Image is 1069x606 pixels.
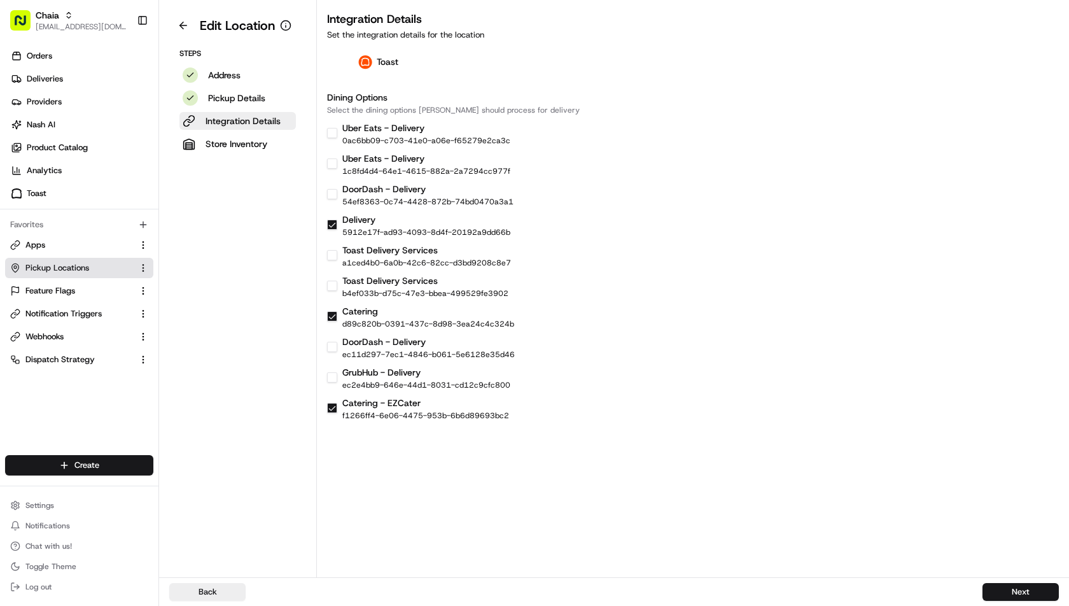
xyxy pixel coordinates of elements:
[27,165,62,176] span: Analytics
[10,239,133,251] a: Apps
[27,50,52,62] span: Orders
[13,12,38,38] img: Nash
[42,197,68,207] span: [DATE]
[342,349,515,360] div: ec11d297-7ec1-4846-b061-5e6128e35d46
[10,331,133,342] a: Webhooks
[25,239,45,251] span: Apps
[342,380,510,390] div: ec2e4bb9-646e-44d1-8031-cd12c9cfc800
[8,279,102,302] a: 📗Knowledge Base
[208,92,265,104] p: Pickup Details
[327,10,1059,28] h3: Integration Details
[206,115,281,127] p: Integration Details
[27,119,55,130] span: Nash AI
[206,137,267,150] p: Store Inventory
[342,244,438,256] label: Toast Delivery Services
[25,285,75,297] span: Feature Flags
[57,121,209,134] div: Start new chat
[342,288,508,299] div: b4ef033b-d75c-47e3-bbea-499529fe3902
[25,541,72,551] span: Chat with us!
[108,285,118,295] div: 💻
[200,17,275,34] h1: Edit Location
[5,215,153,235] div: Favorites
[5,327,153,347] button: Webhooks
[342,214,375,225] label: Delivery
[33,81,210,95] input: Clear
[327,311,337,321] button: Catering
[179,135,296,153] button: Store Inventory
[5,517,153,535] button: Notifications
[13,121,36,144] img: 1736555255976-a54dd68f-1ca7-489b-9aae-adbdc363a1c4
[13,50,232,71] p: Welcome 👋
[36,22,127,32] button: [EMAIL_ADDRESS][DOMAIN_NAME]
[27,188,46,199] span: Toast
[39,231,103,241] span: [PERSON_NAME]
[5,115,158,135] a: Nash AI
[5,69,158,89] a: Deliveries
[106,231,110,241] span: •
[25,232,36,242] img: 1736555255976-a54dd68f-1ca7-489b-9aae-adbdc363a1c4
[5,258,153,278] button: Pickup Locations
[982,583,1059,601] button: Next
[11,188,22,198] img: Toast logo
[25,331,64,342] span: Webhooks
[342,258,511,268] div: a1ced4b0-6a0b-42c6-82cc-d3bd9208c8e7
[5,235,153,255] button: Apps
[36,9,59,22] button: Chaia
[342,397,421,409] label: Catering - EZCater
[102,279,209,302] a: 💻API Documentation
[327,281,337,291] button: Toast Delivery Services
[10,354,133,365] a: Dispatch Strategy
[327,403,337,413] button: Catering - EZCater
[342,197,514,207] div: 54ef8363-0c74-4428-872b-74bd0470a3a1
[13,219,33,239] img: Lucas Ferreira
[342,153,424,164] label: Uber Eats - Delivery
[342,227,510,237] div: 5912e17f-ad93-4093-8d4f-20192a9dd66b
[25,500,54,511] span: Settings
[25,582,52,592] span: Log out
[179,48,296,59] p: Steps
[327,159,337,169] button: Uber Eats - Delivery
[10,262,133,274] a: Pickup Locations
[327,48,429,76] div: Toast
[27,142,88,153] span: Product Catalog
[179,112,296,130] button: Integration Details
[5,455,153,476] button: Create
[342,336,426,348] label: DoorDash - Delivery
[5,137,158,158] a: Product Catalog
[327,342,337,352] button: DoorDash - Delivery
[327,372,337,383] button: GrubHub - Delivery
[342,183,426,195] label: DoorDash - Delivery
[57,134,175,144] div: We're available if you need us!
[113,231,139,241] span: [DATE]
[90,314,154,325] a: Powered byPylon
[25,354,95,365] span: Dispatch Strategy
[5,46,158,66] a: Orders
[5,160,158,181] a: Analytics
[342,411,509,421] div: f1266ff4-6e06-4475-953b-6b6d89693bc2
[5,578,153,596] button: Log out
[10,285,133,297] a: Feature Flags
[342,306,378,317] label: Catering
[342,166,510,176] div: 1c8fd4d4-64e1-4615-882a-2a7294cc977f
[5,349,153,370] button: Dispatch Strategy
[25,521,70,531] span: Notifications
[179,89,296,107] button: Pickup Details
[5,183,158,204] a: Toast
[25,197,36,208] img: 1736555255976-a54dd68f-1ca7-489b-9aae-adbdc363a1c4
[10,308,133,320] a: Notification Triggers
[25,308,102,320] span: Notification Triggers
[27,121,50,144] img: 4281594248423_2fcf9dad9f2a874258b8_72.png
[208,69,241,81] p: Address
[327,220,337,230] button: Delivery
[127,315,154,325] span: Pylon
[27,96,62,108] span: Providers
[5,497,153,514] button: Settings
[27,73,63,85] span: Deliveries
[25,561,76,572] span: Toggle Theme
[5,304,153,324] button: Notification Triggers
[179,66,296,84] button: Address
[197,162,232,178] button: See all
[327,29,1059,41] p: Set the integration details for the location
